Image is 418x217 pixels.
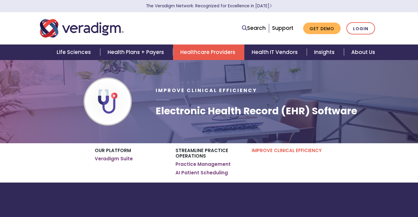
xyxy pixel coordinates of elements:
[244,44,307,60] a: Health IT Vendors
[272,24,293,32] a: Support
[40,18,124,38] img: Veradigm logo
[49,44,100,60] a: Life Sciences
[346,22,375,35] a: Login
[175,170,228,176] a: AI Patient Scheduling
[344,44,382,60] a: About Us
[173,44,244,60] a: Healthcare Providers
[95,156,133,162] a: Veradigm Suite
[242,24,266,32] a: Search
[100,44,173,60] a: Health Plans + Payers
[156,87,257,94] span: Improve Clinical Efficiency
[175,161,231,167] a: Practice Management
[156,105,357,117] h1: Electronic Health Record (EHR) Software
[307,44,344,60] a: Insights
[146,3,272,9] a: The Veradigm Network: Recognized for Excellence in [DATE]Learn More
[269,3,272,9] span: Learn More
[303,23,341,34] a: Get Demo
